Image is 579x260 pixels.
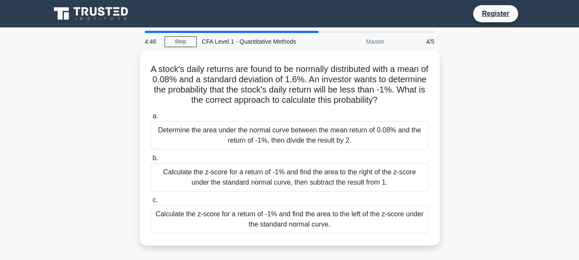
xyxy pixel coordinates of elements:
a: Register [477,8,514,19]
div: Calculate the z-score for a return of -1% and find the area to the right of the z-score under the... [151,163,429,191]
div: 4/5 [390,33,440,50]
div: CFA Level 1 - Quantitative Methods [197,33,315,50]
span: b. [153,154,158,161]
div: Calculate the z-score for a return of -1% and find the area to the left of the z-score under the ... [151,205,429,233]
div: 4:46 [140,33,165,50]
h5: A stock's daily returns are found to be normally distributed with a mean of 0.08% and a standard ... [150,64,429,106]
div: Master [315,33,390,50]
span: a. [153,112,158,120]
div: Determine the area under the normal curve between the mean return of 0.08% and the return of -1%,... [151,121,429,149]
span: c. [153,196,158,203]
a: Stop [165,36,197,47]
